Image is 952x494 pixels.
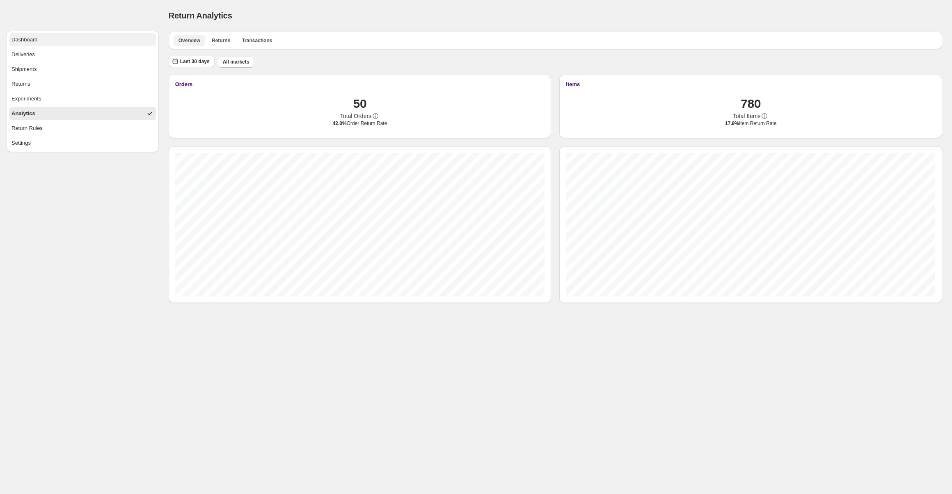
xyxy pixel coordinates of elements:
span: Item Return Rate [725,120,776,127]
span: 42.0% [333,121,347,126]
span: Overview [178,37,200,44]
div: Shipments [11,65,37,73]
button: All markets [218,56,254,68]
button: Settings [9,137,156,150]
button: Return Rules [9,122,156,135]
button: Dashboard [9,33,156,46]
button: Experiments [9,92,156,105]
h1: 50 [353,96,367,112]
button: Items [566,81,936,87]
button: Orders [175,81,545,87]
div: Returns [11,80,30,88]
div: Dashboard [11,36,38,44]
div: Return Rules [11,124,43,132]
button: Analytics [9,107,156,120]
button: Last 30 days [169,56,215,67]
div: Settings [11,139,31,147]
span: Total Orders [340,112,371,120]
button: Returns [9,77,156,91]
button: Shipments [9,63,156,76]
span: Total Items [733,112,761,120]
div: Analytics [11,109,35,118]
button: Deliveries [9,48,156,61]
div: Deliveries [11,50,35,59]
h1: 780 [741,96,761,112]
div: Experiments [11,95,41,103]
span: Order Return Rate [333,120,387,127]
span: 17.9% [725,121,739,126]
span: Transactions [242,37,272,44]
span: Last 30 days [180,58,210,65]
span: Return Analytics [169,11,232,20]
span: Returns [212,37,230,44]
span: All markets [223,59,249,65]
